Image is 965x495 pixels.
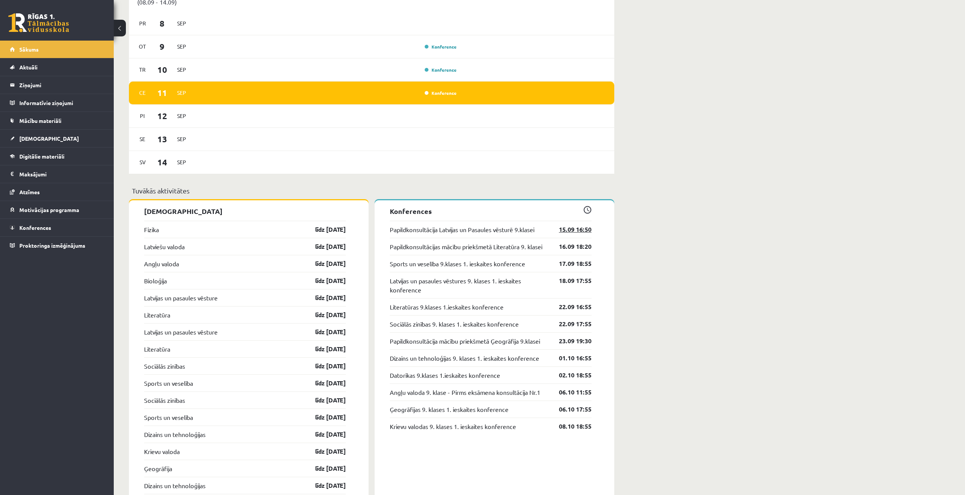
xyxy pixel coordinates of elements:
a: līdz [DATE] [302,447,346,456]
span: Digitālie materiāli [19,153,64,160]
span: Pr [135,17,151,29]
span: 14 [151,156,174,168]
span: Sākums [19,46,39,53]
a: Datorikas 9.klases 1.ieskaites konference [390,371,500,380]
a: Sports un veselība 9.klases 1. ieskaites konference [390,259,525,268]
a: līdz [DATE] [302,430,346,439]
a: līdz [DATE] [302,293,346,302]
span: Pi [135,110,151,122]
a: līdz [DATE] [302,242,346,251]
span: Sep [174,87,190,99]
span: Se [135,133,151,145]
a: līdz [DATE] [302,327,346,336]
legend: Informatīvie ziņojumi [19,94,104,112]
span: Konferences [19,224,51,231]
a: Digitālie materiāli [10,148,104,165]
a: Dizains un tehnoloģijas [144,481,206,490]
a: 22.09 17:55 [548,319,592,328]
p: Tuvākās aktivitātes [132,185,611,196]
a: Krievu valoda [144,447,180,456]
a: 22.09 16:55 [548,302,592,311]
legend: Ziņojumi [19,76,104,94]
span: Sep [174,41,190,52]
span: 11 [151,86,174,99]
a: 17.09 18:55 [548,259,592,268]
span: Atzīmes [19,189,40,195]
a: Papildkonsultācija Latvijas un Pasaules vēsturē 9.klasei [390,225,534,234]
a: 16.09 18:20 [548,242,592,251]
a: Aktuāli [10,58,104,76]
a: 06.10 17:55 [548,405,592,414]
a: Literatūras 9.klases 1.ieskaites konference [390,302,504,311]
a: Maksājumi [10,165,104,183]
a: līdz [DATE] [302,344,346,354]
a: Dizains un tehnoloģijas [144,430,206,439]
a: Sports un veselība [144,413,193,422]
a: Krievu valodas 9. klases 1. ieskaites konference [390,422,516,431]
a: līdz [DATE] [302,276,346,285]
a: Ģeogrāfijas 9. klases 1. ieskaites konference [390,405,508,414]
a: Rīgas 1. Tālmācības vidusskola [8,13,69,32]
span: Sep [174,133,190,145]
span: Proktoringa izmēģinājums [19,242,85,249]
a: Ziņojumi [10,76,104,94]
span: Sep [174,110,190,122]
a: Papildkonsultācija mācību priekšmetā Ģeogrāfija 9.klasei [390,336,540,346]
a: Papildkonsultācijas mācību priekšmetā Literatūra 9. klasei [390,242,542,251]
legend: Maksājumi [19,165,104,183]
a: Latvijas un pasaules vēsture [144,327,218,336]
a: Angļu valoda [144,259,179,268]
span: Sep [174,64,190,75]
a: Konference [425,90,457,96]
span: [DEMOGRAPHIC_DATA] [19,135,79,142]
a: līdz [DATE] [302,464,346,473]
span: Mācību materiāli [19,117,61,124]
a: Proktoringa izmēģinājums [10,237,104,254]
a: līdz [DATE] [302,225,346,234]
a: Ģeogrāfija [144,464,172,473]
a: līdz [DATE] [302,310,346,319]
a: Mācību materiāli [10,112,104,129]
a: Motivācijas programma [10,201,104,218]
a: Literatūra [144,344,170,354]
a: Sociālās zinības [144,361,185,371]
a: 01.10 16:55 [548,354,592,363]
span: 9 [151,40,174,53]
a: līdz [DATE] [302,361,346,371]
a: Latvijas un pasaules vēsture [144,293,218,302]
span: 8 [151,17,174,30]
a: Konferences [10,219,104,236]
span: 13 [151,133,174,145]
a: Sports un veselība [144,379,193,388]
a: Latviešu valoda [144,242,185,251]
a: 18.09 17:55 [548,276,592,285]
a: Konference [425,67,457,73]
a: Dizains un tehnoloģijas 9. klases 1. ieskaites konference [390,354,539,363]
a: līdz [DATE] [302,481,346,490]
span: 12 [151,110,174,122]
a: Literatūra [144,310,170,319]
a: līdz [DATE] [302,379,346,388]
span: Ce [135,87,151,99]
span: Tr [135,64,151,75]
span: Ot [135,41,151,52]
span: Sep [174,156,190,168]
a: 23.09 19:30 [548,336,592,346]
a: līdz [DATE] [302,259,346,268]
a: [DEMOGRAPHIC_DATA] [10,130,104,147]
a: Angļu valoda 9. klase - Pirms eksāmena konsultācija Nr.1 [390,388,540,397]
a: Informatīvie ziņojumi [10,94,104,112]
a: Fizika [144,225,159,234]
a: Sociālās zinības [144,396,185,405]
a: Bioloģija [144,276,167,285]
a: 06.10 11:55 [548,388,592,397]
span: Aktuāli [19,64,38,71]
a: līdz [DATE] [302,413,346,422]
a: Latvijas un pasaules vēstures 9. klases 1. ieskaites konference [390,276,548,294]
span: Motivācijas programma [19,206,79,213]
a: Atzīmes [10,183,104,201]
a: 15.09 16:50 [548,225,592,234]
a: 08.10 18:55 [548,422,592,431]
a: 02.10 18:55 [548,371,592,380]
a: Konference [425,44,457,50]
